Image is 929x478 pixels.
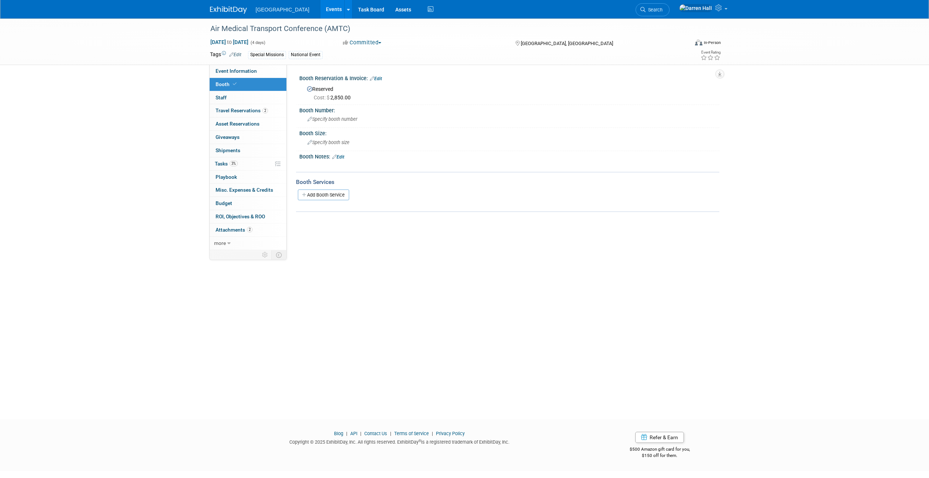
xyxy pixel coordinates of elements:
[210,184,286,197] a: Misc. Expenses & Credits
[314,95,354,100] span: 2,850.00
[210,65,286,78] a: Event Information
[216,81,238,87] span: Booth
[436,431,465,436] a: Privacy Policy
[247,227,252,232] span: 2
[210,6,247,14] img: ExhibitDay
[334,431,343,436] a: Blog
[210,39,249,45] span: [DATE] [DATE]
[210,131,286,144] a: Giveaways
[358,431,363,436] span: |
[216,174,237,180] span: Playbook
[210,197,286,210] a: Budget
[216,134,240,140] span: Giveaways
[208,22,678,35] div: Air Medical Transport Conference (AMTC)
[364,431,387,436] a: Contact Us
[296,178,719,186] div: Booth Services
[370,76,382,81] a: Edit
[214,240,226,246] span: more
[210,237,286,250] a: more
[636,3,670,16] a: Search
[600,441,719,458] div: $500 Amazon gift card for you,
[299,73,719,82] div: Booth Reservation & Invoice:
[332,154,344,160] a: Edit
[679,4,712,12] img: Darren Hall
[298,190,349,200] a: Add Booth Service
[394,431,429,436] a: Terms of Service
[216,107,268,113] span: Travel Reservations
[216,227,252,233] span: Attachments
[600,453,719,459] div: $150 off for them.
[646,7,663,13] span: Search
[635,432,684,443] a: Refer & Earn
[259,250,272,260] td: Personalize Event Tab Strip
[216,95,227,100] span: Staff
[521,41,613,46] span: [GEOGRAPHIC_DATA], [GEOGRAPHIC_DATA]
[701,51,720,54] div: Event Rating
[210,437,589,445] div: Copyright © 2025 ExhibitDay, Inc. All rights reserved. ExhibitDay is a registered trademark of Ex...
[256,7,310,13] span: [GEOGRAPHIC_DATA]
[216,200,232,206] span: Budget
[230,161,238,166] span: 3%
[216,147,240,153] span: Shipments
[216,214,265,219] span: ROI, Objectives & ROO
[419,439,421,443] sup: ®
[216,68,257,74] span: Event Information
[216,187,273,193] span: Misc. Expenses & Credits
[299,151,719,161] div: Booth Notes:
[210,51,241,59] td: Tags
[210,223,286,236] a: Attachments2
[248,51,286,59] div: Special Missions
[250,40,265,45] span: (4 days)
[388,431,393,436] span: |
[299,105,719,114] div: Booth Number:
[703,40,721,45] div: In-Person
[344,431,349,436] span: |
[229,52,241,57] a: Edit
[305,83,714,101] div: Reserved
[645,38,721,49] div: Event Format
[271,250,286,260] td: Toggle Event Tabs
[307,140,350,145] span: Specify booth size
[216,121,259,127] span: Asset Reservations
[289,51,323,59] div: National Event
[314,95,330,100] span: Cost: $
[210,91,286,104] a: Staff
[262,108,268,113] span: 2
[340,39,384,47] button: Committed
[210,144,286,157] a: Shipments
[210,117,286,130] a: Asset Reservations
[226,39,233,45] span: to
[210,104,286,117] a: Travel Reservations2
[210,78,286,91] a: Booth
[233,82,237,86] i: Booth reservation complete
[210,210,286,223] a: ROI, Objectives & ROO
[695,40,702,45] img: Format-Inperson.png
[430,431,435,436] span: |
[299,128,719,137] div: Booth Size:
[307,116,357,122] span: Specify booth number
[215,161,238,167] span: Tasks
[210,171,286,184] a: Playbook
[210,157,286,170] a: Tasks3%
[350,431,357,436] a: API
